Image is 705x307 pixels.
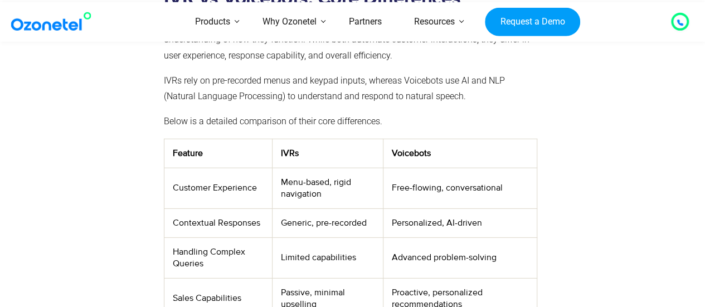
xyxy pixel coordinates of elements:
th: Feature [164,139,273,168]
td: Customer Experience [164,168,273,208]
th: Voicebots [383,139,537,168]
td: Generic, pre-recorded [273,208,383,237]
a: Partners [333,2,398,42]
td: Personalized, AI-driven [383,208,537,237]
p: Below is a detailed comparison of their core differences. [164,114,537,130]
a: Resources [398,2,471,42]
th: IVRs [273,139,383,168]
td: Contextual Responses [164,208,273,237]
td: Free-flowing, conversational [383,168,537,208]
td: Advanced problem-solving [383,237,537,278]
a: Products [179,2,246,42]
p: IVRs rely on pre-recorded menus and keypad inputs, whereas Voicebots use AI and NLP (Natural Lang... [164,73,537,105]
a: Why Ozonetel [246,2,333,42]
td: Menu-based, rigid navigation [273,168,383,208]
td: Limited capabilities [273,237,383,278]
td: Handling Complex Queries [164,237,273,278]
a: Request a Demo [485,7,580,36]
